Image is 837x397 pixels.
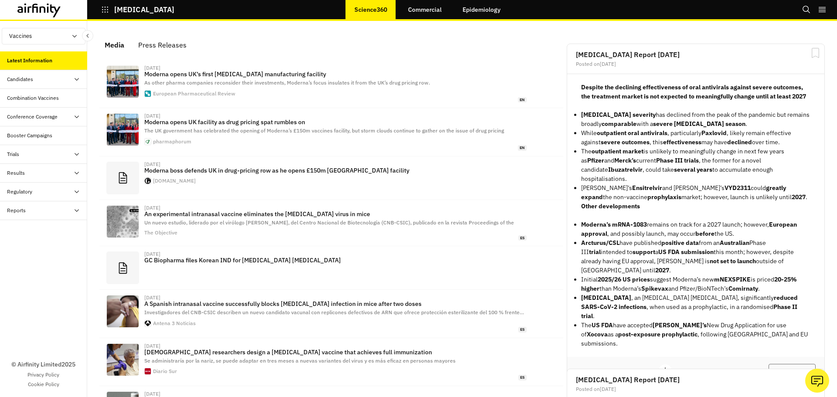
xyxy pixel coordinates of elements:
[581,275,810,293] p: Initial suggest Moderna’s new is priced than Moderna’s and Pfizer/BioNTech’s .
[144,357,456,364] span: Se administraría por la nariz, se puede adaptar en tres meses a nuevas variantes del virus y es m...
[99,108,563,156] a: [DATE]Moderna opens UK facility as drug pricing spat rumbles onThe UK government has celebrated t...
[674,166,712,173] strong: several years
[144,300,527,307] p: A Spanish intranasal vaccine successfully blocks [MEDICAL_DATA] infection in mice after two doses
[805,369,829,393] button: Ask our analysts
[354,6,387,13] p: Science360
[144,349,527,356] p: [DEMOGRAPHIC_DATA] researchers design a [MEDICAL_DATA] vaccine that achieves full immunization
[82,30,93,41] button: Close Sidebar
[107,295,139,327] img: foto-archivo-administracion-vacuna_69.jpg
[663,138,701,146] strong: effectiveness
[153,91,235,96] div: European Pharmaceutical Review
[107,114,139,146] img: Moderna_Grand_Opening_1200x675.jpg
[608,166,643,173] strong: Ibuzatrelvir
[114,6,174,14] p: [MEDICAL_DATA]
[99,200,563,246] a: [DATE]An experimental intranasal vaccine eliminates the [MEDICAL_DATA] virus in miceUn nuevo estu...
[99,156,563,200] a: [DATE]Moderna boss defends UK in drug-pricing row as he opens £150m [GEOGRAPHIC_DATA] facility[DO...
[7,75,33,83] div: Candidates
[145,178,151,184] img: favicon.ico
[810,48,821,58] svg: Bookmark Report
[581,83,806,100] strong: Despite the declining effectiveness of oral antivirals against severe outcomes, the treatment mar...
[725,184,751,192] strong: VYD2311
[581,220,810,238] p: remains on track for a 2027 launch; however, , and possibly launch, may occur the US.
[99,60,563,108] a: [DATE]Moderna opens UK’s first [MEDICAL_DATA] manufacturing facilityAs other pharma companies rec...
[576,387,816,392] div: Posted on [DATE]
[518,145,527,151] span: en
[658,248,714,256] strong: US FDA submission
[587,156,604,164] strong: Pfizer
[581,321,810,348] p: The have accepted New Drug Application for use of as a , following [GEOGRAPHIC_DATA] and EU submi...
[587,330,608,338] strong: Xocova
[144,230,177,235] div: The Objective
[647,193,681,201] strong: prophylaxis
[618,330,697,338] strong: post-exposure prophylactic
[661,239,699,247] strong: positive data
[581,221,647,228] strong: Moderna’s mRNA-1083
[695,230,715,238] strong: before
[7,169,25,177] div: Results
[144,65,160,71] div: [DATE]
[622,138,650,146] strong: outcomes
[614,156,636,164] strong: Merck’s
[601,138,620,146] strong: severe
[28,380,59,388] a: Cookie Policy
[145,320,151,326] img: apple-touch-icon-180x180.png
[7,113,58,121] div: Conference Coverage
[7,150,19,158] div: Trials
[727,138,752,146] strong: declined
[153,321,196,326] div: Antena 3 Noticias
[144,71,527,78] p: Moderna opens UK’s first [MEDICAL_DATA] manufacturing facility
[653,321,707,329] strong: [PERSON_NAME]’s
[7,132,52,139] div: Booster Campaigns
[518,375,527,380] span: es
[598,275,650,283] strong: 2025/26 US prices
[597,129,667,137] strong: outpatient oral antivirals
[107,206,139,238] img: Una-vacuna-intranasal-experimental-elimina-el-virus-de-la-covid-19-en-ratones-LEE-gratis.jpg
[602,120,636,128] strong: comparable
[576,51,816,58] h2: [MEDICAL_DATA] Report [DATE]
[581,293,810,321] p: , an [MEDICAL_DATA] [MEDICAL_DATA], significantly , when used as a prophylactic, in a randomised .
[592,321,613,329] strong: US FDA
[138,38,187,51] div: Press Releases
[576,61,816,67] div: Posted on [DATE]
[153,178,196,183] div: [DOMAIN_NAME]
[99,290,563,338] a: [DATE]A Spanish intranasal vaccine successfully blocks [MEDICAL_DATA] infection in mice after two...
[145,139,151,145] img: favicon.png
[105,38,124,51] div: Media
[153,369,177,374] div: Diario Sur
[581,294,631,302] strong: [MEDICAL_DATA]
[144,162,160,167] div: [DATE]
[7,188,32,196] div: Regulatory
[581,183,810,202] p: [PERSON_NAME]’s and [PERSON_NAME]’s could the non-vaccine market; however, launch is unlikely unt...
[641,285,668,292] strong: Spikevax
[107,66,139,98] img: Moderna-mRNA-manfacturing-research-facility-uk.jpg
[144,113,160,119] div: [DATE]
[144,309,524,316] span: Investigadores del CNB-CSIC describen un nuevo candidato vacunal con replicones defectivos de ARN...
[11,360,75,369] p: © Airfinity Limited 2025
[589,248,601,256] strong: trial
[714,275,751,283] strong: mNEXSPIKE
[144,167,527,174] p: Moderna boss defends UK in drug-pricing row as he opens £150m [GEOGRAPHIC_DATA] facility
[633,248,655,256] strong: support
[7,207,26,214] div: Reports
[144,205,160,210] div: [DATE]
[720,239,749,247] strong: Australian
[144,257,527,264] p: GC Biopharma files Korean IND for [MEDICAL_DATA] [MEDICAL_DATA]
[7,94,59,102] div: Combination Vaccines
[99,246,563,290] a: [DATE]GC Biopharma files Korean IND for [MEDICAL_DATA] [MEDICAL_DATA]
[145,91,151,97] img: favicon.ico
[144,219,514,226] span: Un nuevo estudio, liderado por el virólogo [PERSON_NAME], del Centro Nacional de Biotecnología (C...
[576,376,816,383] h2: [MEDICAL_DATA] Report [DATE]
[581,147,810,183] p: The is unlikely to meaningfully change in next few years as and current , the former for a novel ...
[107,344,139,376] img: efe-kt7-U2303100596033SCE-1200x840@RC.jpg
[710,257,756,265] strong: not set to launch
[592,147,643,155] strong: outpatient market
[581,202,640,210] strong: Other developments
[581,129,810,147] p: While , particularly , likely remain effective against , this may have over time.
[518,97,527,103] span: en
[701,129,727,137] strong: Paxlovid
[144,343,160,349] div: [DATE]
[144,210,527,217] p: An experimental intranasal vaccine eliminates the [MEDICAL_DATA] virus in mice
[144,251,160,257] div: [DATE]
[581,238,810,275] p: have published from an Phase III intended to a this month; however, despite already having EU app...
[144,79,430,86] span: As other pharma companies reconsider their investments, Moderna’s focus insulates it from the UK’...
